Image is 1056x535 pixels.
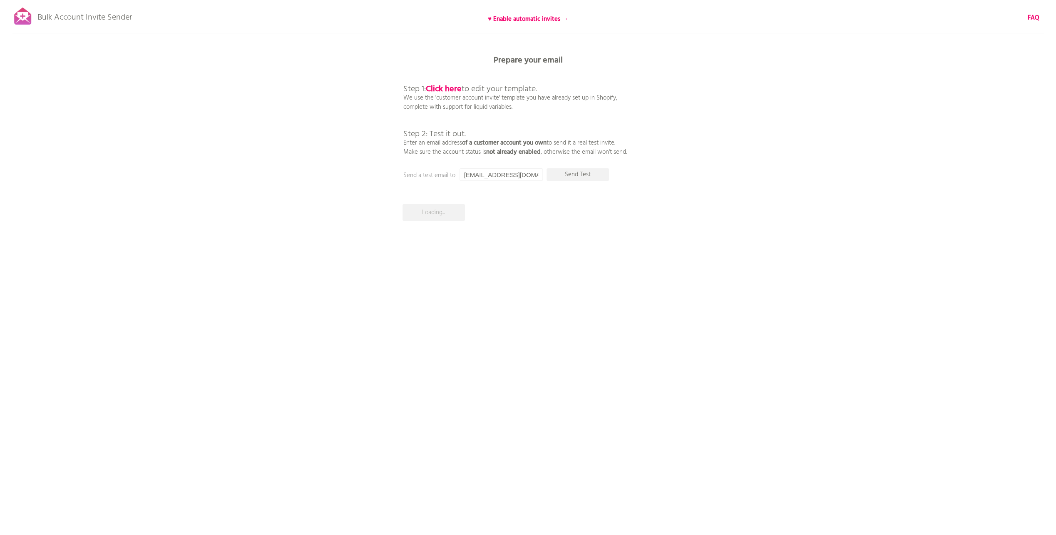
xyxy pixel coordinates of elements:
[494,54,563,67] b: Prepare your email
[403,67,627,157] p: We use the 'customer account invite' template you have already set up in Shopify, complete with s...
[403,204,465,221] p: Loading...
[1028,13,1039,23] b: FAQ
[403,171,570,180] p: Send a test email to
[403,127,466,141] span: Step 2: Test it out.
[486,147,541,157] b: not already enabled
[403,82,537,96] span: Step 1: to edit your template.
[1028,13,1039,22] a: FAQ
[547,168,609,181] p: Send Test
[488,14,568,24] b: ♥ Enable automatic invites →
[37,5,132,26] p: Bulk Account Invite Sender
[462,138,547,148] b: of a customer account you own
[426,82,462,96] a: Click here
